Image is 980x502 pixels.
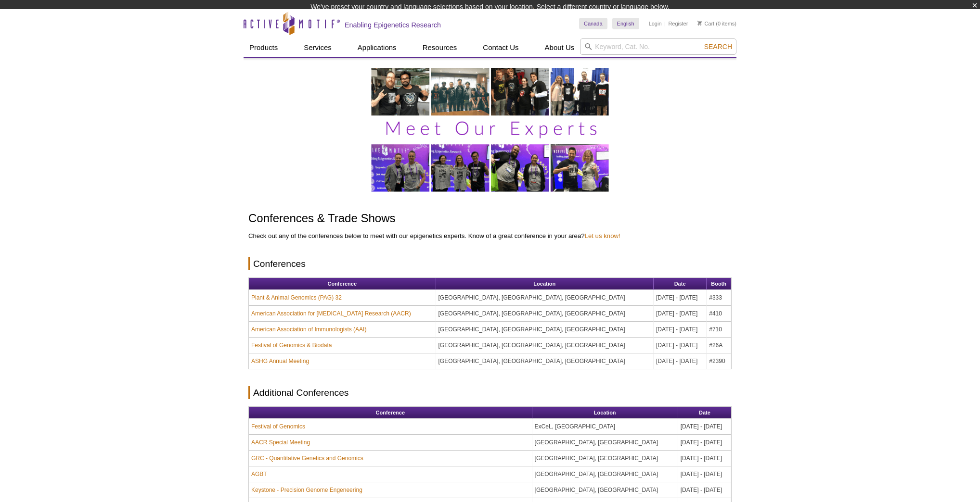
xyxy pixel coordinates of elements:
a: Let us know! [585,232,620,239]
a: American Association for [MEDICAL_DATA] Research (AACR) [251,309,411,318]
h2: Additional Conferences [248,386,732,399]
a: Products [244,38,284,57]
td: [GEOGRAPHIC_DATA], [GEOGRAPHIC_DATA] [532,451,678,466]
td: [DATE] - [DATE] [654,338,707,353]
td: [DATE] - [DATE] [678,451,731,466]
td: [DATE] - [DATE] [654,290,707,306]
a: Cart [697,20,714,27]
span: Search [704,43,732,50]
a: About Us [539,38,580,57]
a: AACR Special Meeting [251,438,310,447]
a: ASHG Annual Meeting [251,357,309,365]
a: Login [649,20,662,27]
td: #333 [707,290,731,306]
td: [DATE] - [DATE] [654,353,707,369]
th: Booth [707,278,731,290]
td: [GEOGRAPHIC_DATA], [GEOGRAPHIC_DATA], [GEOGRAPHIC_DATA] [436,290,654,306]
p: Check out any of the conferences below to meet with our epigenetics experts. Know of a great conf... [248,232,732,240]
td: [GEOGRAPHIC_DATA], [GEOGRAPHIC_DATA] [532,435,678,451]
td: [DATE] - [DATE] [678,466,731,482]
li: (0 items) [697,18,736,29]
img: Change Here [533,7,559,30]
th: Location [532,407,678,419]
th: Date [678,407,731,419]
td: #26A [707,338,731,353]
img: Visit us at our booth. [370,67,610,193]
img: Your Cart [697,21,702,25]
td: #410 [707,306,731,322]
a: GRC - Quantitative Genetics and Genomics [251,454,363,463]
a: Resources [417,38,463,57]
h2: Enabling Epigenetics Research [345,21,441,29]
button: Search [701,42,735,51]
a: Keystone - Precision Genome Engeneering [251,486,362,494]
td: [DATE] - [DATE] [654,306,707,322]
th: Conference [249,407,532,419]
td: [DATE] - [DATE] [654,322,707,338]
input: Keyword, Cat. No. [580,38,736,55]
li: | [664,18,666,29]
th: Date [654,278,707,290]
td: ExCeL, [GEOGRAPHIC_DATA] [532,419,678,435]
a: Register [668,20,688,27]
a: Festival of Genomics [251,422,305,431]
a: Services [298,38,337,57]
th: Conference [249,278,436,290]
a: Contact Us [477,38,524,57]
td: #2390 [707,353,731,369]
a: Canada [579,18,607,29]
h2: Conferences [248,257,732,270]
a: AGBT [251,470,267,478]
a: Plant & Animal Genomics (PAG) 32 [251,293,342,302]
th: Location [436,278,654,290]
h1: Conferences & Trade Shows [248,212,732,226]
td: #710 [707,322,731,338]
td: [GEOGRAPHIC_DATA], [GEOGRAPHIC_DATA], [GEOGRAPHIC_DATA] [436,338,654,353]
td: [GEOGRAPHIC_DATA], [GEOGRAPHIC_DATA] [532,466,678,482]
a: Festival of Genomics & Biodata [251,341,332,350]
td: [GEOGRAPHIC_DATA], [GEOGRAPHIC_DATA], [GEOGRAPHIC_DATA] [436,322,654,338]
td: [GEOGRAPHIC_DATA], [GEOGRAPHIC_DATA], [GEOGRAPHIC_DATA] [436,353,654,369]
a: English [612,18,639,29]
td: [DATE] - [DATE] [678,419,731,435]
a: American Association of Immunologists (AAI) [251,325,366,334]
a: Applications [352,38,402,57]
td: [GEOGRAPHIC_DATA], [GEOGRAPHIC_DATA] [532,482,678,498]
td: [DATE] - [DATE] [678,435,731,451]
td: [GEOGRAPHIC_DATA], [GEOGRAPHIC_DATA], [GEOGRAPHIC_DATA] [436,306,654,322]
td: [DATE] - [DATE] [678,482,731,498]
